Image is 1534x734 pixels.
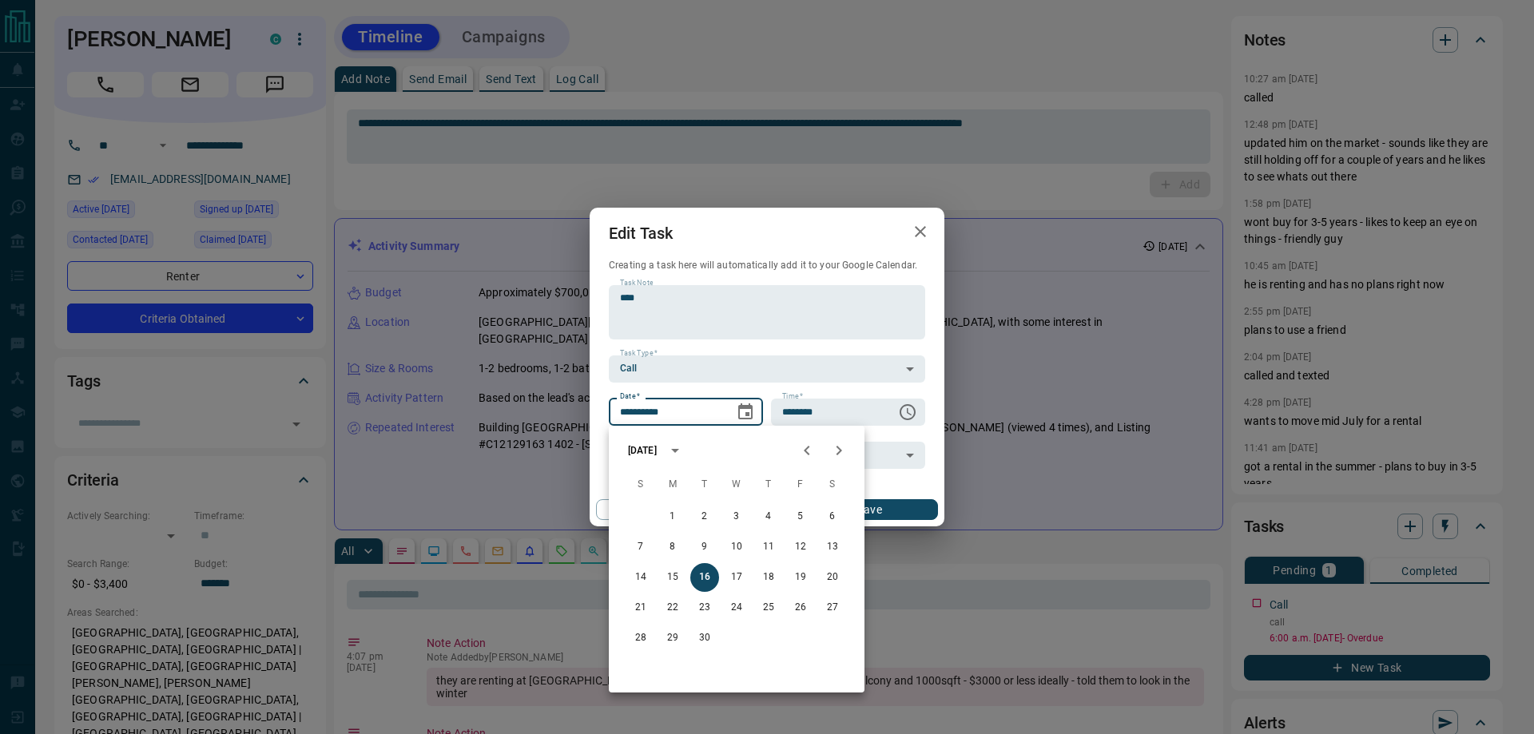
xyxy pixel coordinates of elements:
[609,259,925,272] p: Creating a task here will automatically add it to your Google Calendar.
[818,469,847,501] span: Saturday
[754,593,783,622] button: 25
[791,434,823,466] button: Previous month
[690,469,719,501] span: Tuesday
[754,563,783,592] button: 18
[782,391,803,402] label: Time
[658,624,687,653] button: 29
[801,499,938,520] button: Save
[662,437,689,464] button: calendar view is open, switch to year view
[722,563,751,592] button: 17
[786,469,815,501] span: Friday
[786,563,815,592] button: 19
[754,533,783,561] button: 11
[658,469,687,501] span: Monday
[892,396,924,428] button: Choose time, selected time is 6:00 AM
[658,563,687,592] button: 15
[722,593,751,622] button: 24
[658,593,687,622] button: 22
[754,502,783,531] button: 4
[690,624,719,653] button: 30
[818,563,847,592] button: 20
[596,499,733,520] button: Cancel
[690,563,719,592] button: 16
[690,593,719,622] button: 23
[722,502,751,531] button: 3
[609,355,925,383] div: Call
[620,391,640,402] label: Date
[818,593,847,622] button: 27
[729,396,761,428] button: Choose date, selected date is Sep 16, 2025
[620,278,653,288] label: Task Note
[658,502,687,531] button: 1
[626,593,655,622] button: 21
[722,533,751,561] button: 10
[628,443,657,458] div: [DATE]
[626,469,655,501] span: Sunday
[626,563,655,592] button: 14
[690,533,719,561] button: 9
[786,533,815,561] button: 12
[818,533,847,561] button: 13
[754,469,783,501] span: Thursday
[620,348,658,359] label: Task Type
[626,624,655,653] button: 28
[823,434,855,466] button: Next month
[626,533,655,561] button: 7
[722,469,751,501] span: Wednesday
[690,502,719,531] button: 2
[786,593,815,622] button: 26
[786,502,815,531] button: 5
[818,502,847,531] button: 6
[658,533,687,561] button: 8
[590,208,692,259] h2: Edit Task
